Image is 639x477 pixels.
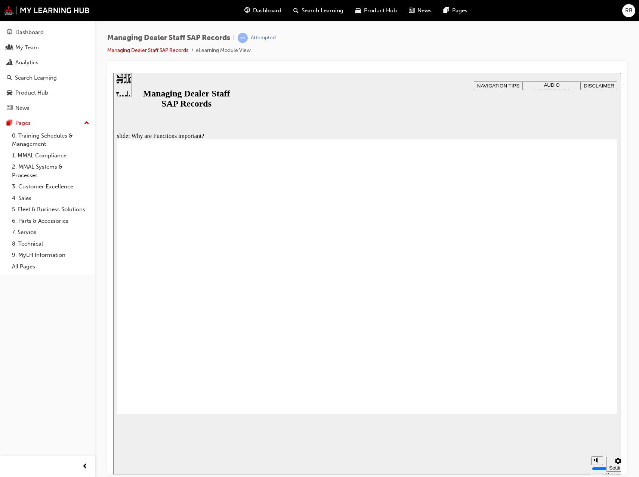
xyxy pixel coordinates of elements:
a: 0. Training Schedules & Management [9,130,92,150]
a: Managing Dealer Staff SAP Records [107,47,188,53]
button: Settings [493,384,517,399]
span: pages-icon [7,120,12,127]
label: Zoom to fit [493,399,507,419]
img: mmal [4,6,90,15]
button: DashboardMy TeamAnalyticsSearch LearningProduct HubNews [3,24,92,116]
a: 2. MMAL Systems & Processes [9,161,92,181]
div: My Team [15,43,39,52]
div: Pages [15,119,31,127]
span: guage-icon [7,29,12,36]
a: search-iconSearch Learning [287,3,349,18]
a: My Team [3,41,92,55]
a: 3. Customer Excellence [9,181,92,193]
button: NAVIGATION TIPS [361,8,410,17]
a: Search Learning [3,71,92,85]
span: search-icon [293,6,299,15]
span: people-icon [7,44,12,51]
button: Pages [3,116,92,130]
button: DISCLAIMER [467,8,504,17]
div: News [15,104,30,113]
span: pages-icon [444,6,449,15]
div: Analytics [15,58,38,67]
a: All Pages [9,261,92,273]
div: misc controls [474,377,504,401]
a: 9. MyLH Information [9,249,92,261]
a: 1. MMAL Compliance [9,150,92,161]
span: Dashboard [253,6,281,15]
span: car-icon [7,90,12,96]
span: AUDIO PREFERENCES [420,9,457,21]
span: learningRecordVerb_ATTEMPT-icon [238,33,248,43]
span: | [233,34,235,42]
div: Product Hub [15,89,48,97]
span: Product Hub [364,6,397,15]
span: News [417,6,432,15]
span: car-icon [355,6,361,15]
span: news-icon [409,6,414,15]
span: up-icon [84,119,89,128]
span: news-icon [7,105,12,112]
div: Settings [496,392,514,398]
span: NAVIGATION TIPS [364,10,406,16]
a: News [3,101,92,115]
a: 5. Fleet & Business Solutions [9,204,92,215]
span: guage-icon [244,6,250,15]
li: eLearning Module View [196,46,251,55]
span: RB [625,6,633,15]
a: 6. Parts & Accessories [9,215,92,227]
span: prev-icon [82,462,88,471]
button: RB [622,4,635,17]
a: Analytics [3,56,92,70]
span: Managing Dealer Staff SAP Records [107,34,230,42]
div: Dashboard [15,28,44,37]
a: 4. Sales [9,193,92,204]
a: 8. Technical [9,238,92,250]
a: car-iconProduct Hub [349,3,403,18]
a: pages-iconPages [438,3,473,18]
span: chart-icon [7,59,12,66]
a: news-iconNews [403,3,438,18]
div: Attempted [251,34,276,41]
div: Search Learning [15,74,57,82]
span: DISCLAIMER [470,10,501,16]
span: Search Learning [302,6,343,15]
a: 7. Service [9,227,92,238]
button: Mute (Ctrl+Alt+M) [478,384,490,392]
input: volume [479,393,527,399]
button: AUDIO PREFERENCES [410,8,467,17]
a: guage-iconDashboard [238,3,287,18]
a: Product Hub [3,86,92,100]
span: Pages [452,6,467,15]
a: Dashboard [3,25,92,39]
span: search-icon [7,75,12,81]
